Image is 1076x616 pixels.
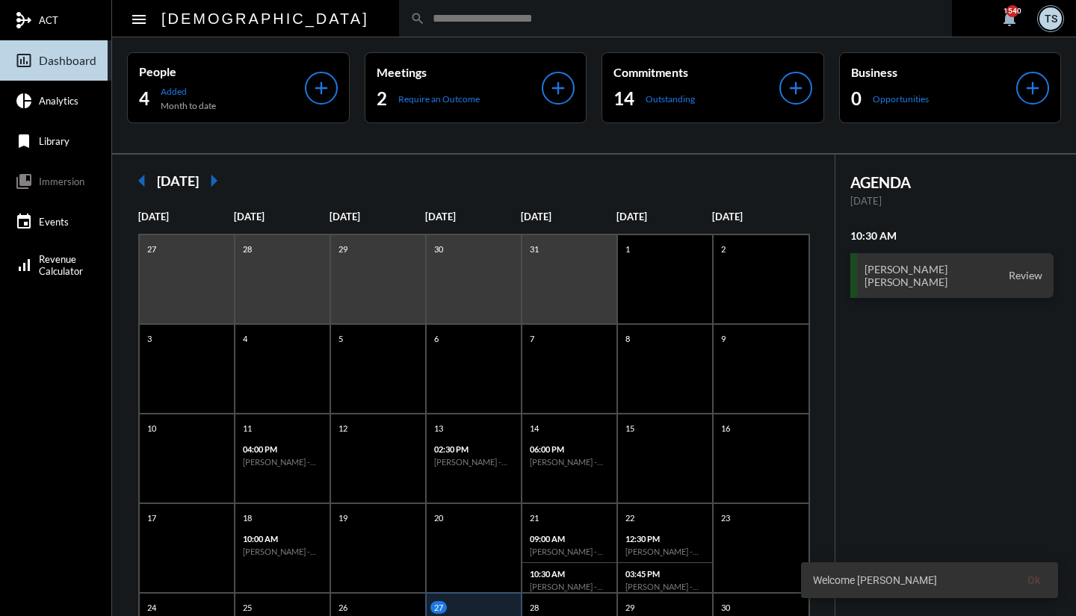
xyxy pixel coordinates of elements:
[243,547,322,556] h6: [PERSON_NAME] - [PERSON_NAME] - Investment
[622,332,634,345] p: 8
[15,213,33,231] mat-icon: event
[15,256,33,274] mat-icon: signal_cellular_alt
[239,243,256,255] p: 28
[622,601,638,614] p: 29
[15,52,33,69] mat-icon: insert_chart_outlined
[161,7,369,31] h2: [DEMOGRAPHIC_DATA]
[377,65,542,79] p: Meetings
[521,211,616,223] p: [DATE]
[127,166,157,196] mat-icon: arrow_left
[430,601,447,614] p: 27
[335,601,351,614] p: 26
[143,243,160,255] p: 27
[530,569,609,579] p: 10:30 AM
[625,582,705,591] h6: [PERSON_NAME] - [PERSON_NAME] - Investment
[199,166,229,196] mat-icon: arrow_right
[646,93,695,105] p: Outstanding
[717,332,729,345] p: 9
[138,211,234,223] p: [DATE]
[851,87,862,111] h2: 0
[398,93,480,105] p: Require an Outcome
[625,569,705,579] p: 03:45 PM
[335,422,351,435] p: 12
[434,457,513,467] h6: [PERSON_NAME] - Review
[143,511,160,524] p: 17
[39,175,84,187] span: Immersion
[124,4,154,34] button: Toggle sidenav
[622,511,638,524] p: 22
[39,14,58,26] span: ACT
[239,601,256,614] p: 25
[873,93,929,105] p: Opportunities
[143,601,160,614] p: 24
[239,422,256,435] p: 11
[851,65,1017,79] p: Business
[39,135,69,147] span: Library
[622,422,638,435] p: 15
[530,547,609,556] h6: [PERSON_NAME] - Investment
[548,78,569,99] mat-icon: add
[530,457,609,467] h6: [PERSON_NAME] - [PERSON_NAME] - Review
[434,444,513,454] p: 02:30 PM
[130,10,148,28] mat-icon: Side nav toggle icon
[526,422,542,435] p: 14
[410,11,425,26] mat-icon: search
[430,511,447,524] p: 20
[530,444,609,454] p: 06:00 PM
[850,173,1054,191] h2: AGENDA
[157,172,199,189] h2: [DATE]
[850,229,1054,242] h2: 10:30 AM
[1007,5,1018,17] div: 1540
[330,211,425,223] p: [DATE]
[526,601,542,614] p: 28
[430,332,442,345] p: 6
[39,54,96,67] span: Dashboard
[161,100,216,111] p: Month to date
[1022,78,1043,99] mat-icon: add
[1005,269,1046,282] span: Review
[161,86,216,97] p: Added
[425,211,521,223] p: [DATE]
[243,457,322,467] h6: [PERSON_NAME] - [PERSON_NAME] - Investment
[430,422,447,435] p: 13
[616,211,712,223] p: [DATE]
[1015,567,1052,594] button: Ok
[139,87,149,111] h2: 4
[15,172,33,190] mat-icon: collections_bookmark
[239,332,251,345] p: 4
[613,87,634,111] h2: 14
[625,534,705,544] p: 12:30 PM
[712,211,808,223] p: [DATE]
[530,582,609,591] h6: [PERSON_NAME] - [PERSON_NAME] - Investment
[335,243,351,255] p: 29
[15,132,33,150] mat-icon: bookmark
[526,511,542,524] p: 21
[39,253,83,277] span: Revenue Calculator
[243,534,322,544] p: 10:00 AM
[717,511,734,524] p: 23
[243,444,322,454] p: 04:00 PM
[143,422,160,435] p: 10
[1039,7,1062,30] div: TS
[717,601,734,614] p: 30
[239,511,256,524] p: 18
[39,216,69,228] span: Events
[526,332,538,345] p: 7
[813,573,937,588] span: Welcome [PERSON_NAME]
[785,78,806,99] mat-icon: add
[143,332,155,345] p: 3
[1001,10,1018,28] mat-icon: notifications
[335,332,347,345] p: 5
[234,211,330,223] p: [DATE]
[865,263,947,288] h3: [PERSON_NAME] [PERSON_NAME]
[15,92,33,110] mat-icon: pie_chart
[613,65,779,79] p: Commitments
[139,64,305,78] p: People
[1027,574,1040,586] span: Ok
[15,11,33,29] mat-icon: mediation
[335,511,351,524] p: 19
[622,243,634,255] p: 1
[526,243,542,255] p: 31
[717,243,729,255] p: 2
[717,422,734,435] p: 16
